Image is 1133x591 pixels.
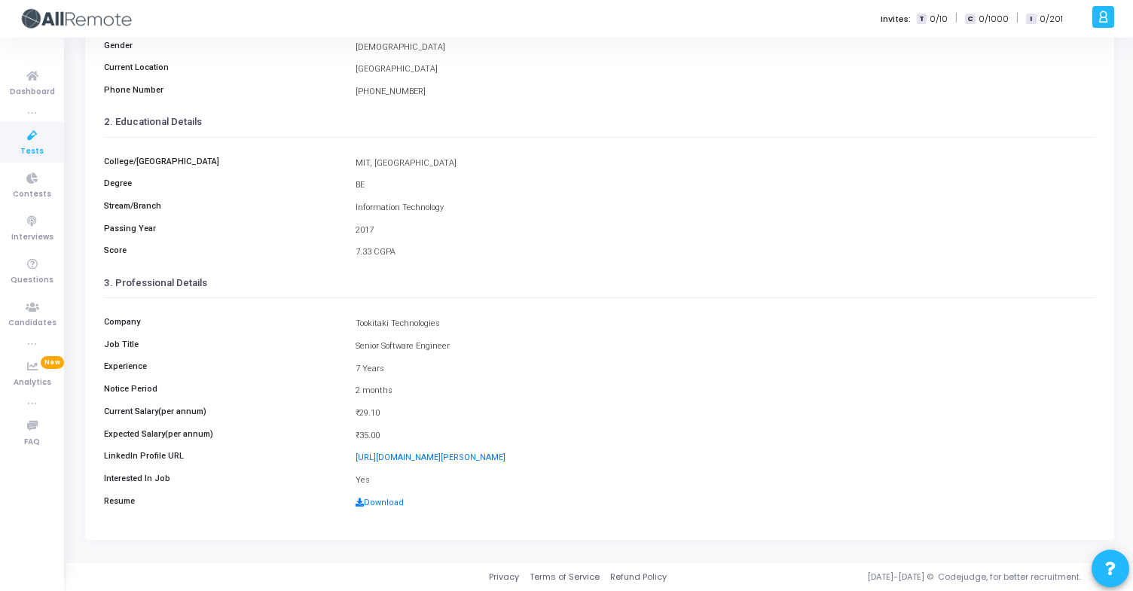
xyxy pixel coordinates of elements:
img: logo [19,4,132,34]
div: ₹29.10 [348,407,1103,420]
span: Tests [20,145,44,158]
span: Dashboard [10,86,55,99]
span: Interviews [11,231,53,244]
div: Senior Software Engineer [348,340,1103,353]
div: Information Technology [348,202,1103,215]
span: I [1026,14,1036,25]
div: Yes [348,474,1103,487]
label: Invites: [881,13,911,26]
span: New [41,356,64,369]
h6: Job Title [96,340,348,349]
h6: Current Salary(per annum) [96,407,348,416]
div: ₹35.00 [348,430,1103,443]
h6: Degree [96,178,348,188]
h6: Score [96,245,348,255]
a: Refund Policy [610,571,667,583]
div: [DEMOGRAPHIC_DATA] [348,41,1103,54]
h6: Current Location [96,62,348,72]
span: T [917,14,927,25]
span: C [965,14,975,25]
div: 7.33 CGPA [348,246,1103,259]
h6: Passing Year [96,224,348,233]
h6: Experience [96,361,348,371]
span: Contests [13,188,51,201]
div: BE [348,179,1103,192]
span: | [1016,11,1018,26]
h6: Company [96,317,348,327]
h6: College/[GEOGRAPHIC_DATA] [96,157,348,166]
a: Download [356,498,404,507]
h6: Interested In Job [96,474,348,483]
div: MIT, [GEOGRAPHIC_DATA] [348,157,1103,170]
div: Tookitaki Technologies [348,318,1103,331]
a: Terms of Service [530,571,600,583]
div: 7 Years [348,363,1103,376]
span: | [955,11,957,26]
div: [GEOGRAPHIC_DATA] [348,63,1103,76]
a: Privacy [489,571,519,583]
a: [URL][DOMAIN_NAME][PERSON_NAME] [356,452,505,462]
span: FAQ [24,436,40,449]
h3: 3. Professional Details [104,277,1095,289]
span: 0/1000 [979,13,1009,26]
h6: Phone Number [96,85,348,95]
h6: Expected Salary(per annum) [96,429,348,439]
span: Candidates [8,317,56,330]
div: [PHONE_NUMBER] [348,86,1103,99]
h6: Notice Period [96,384,348,394]
h6: Stream/Branch [96,201,348,211]
h6: LinkedIn Profile URL [96,451,348,461]
h6: Gender [96,41,348,50]
h3: 2. Educational Details [104,116,1095,128]
div: [DATE]-[DATE] © Codejudge, for better recruitment. [667,571,1114,583]
div: 2 months [348,385,1103,398]
span: 0/201 [1040,13,1063,26]
span: 0/10 [930,13,948,26]
div: 2017 [348,224,1103,237]
span: Questions [11,274,53,287]
span: Analytics [14,376,51,389]
h6: Resume [96,496,348,506]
